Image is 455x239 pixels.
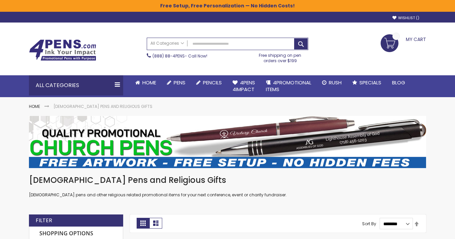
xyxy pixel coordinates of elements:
span: Pens [174,79,185,86]
a: Pens [162,75,191,90]
strong: Filter [36,217,52,224]
span: 4Pens 4impact [233,79,255,93]
span: - Call Now! [152,53,207,59]
a: 4PROMOTIONALITEMS [260,75,317,97]
a: (888) 88-4PENS [152,53,185,59]
h1: [DEMOGRAPHIC_DATA] Pens and Religious Gifts [29,175,426,186]
a: All Categories [147,38,187,49]
span: 4PROMOTIONAL ITEMS [266,79,311,93]
a: Specials [347,75,387,90]
span: Pencils [203,79,222,86]
a: 4Pens4impact [227,75,260,97]
div: All Categories [29,75,123,95]
img: Church Pens and Religious Gifts [29,116,426,168]
div: [DEMOGRAPHIC_DATA] pens and other religious related promotional items for your next conference, e... [29,175,426,198]
a: Rush [317,75,347,90]
span: Home [142,79,156,86]
div: Free shipping on pen orders over $199 [252,50,309,64]
span: All Categories [150,41,184,46]
span: Specials [359,79,381,86]
a: Home [29,104,40,109]
strong: [DEMOGRAPHIC_DATA] Pens and Religious Gifts [54,104,152,109]
span: Rush [329,79,342,86]
strong: Grid [137,218,149,229]
label: Sort By [362,221,376,227]
a: Pencils [191,75,227,90]
span: Blog [392,79,405,86]
a: Wishlist [392,15,419,21]
a: Blog [387,75,411,90]
a: Home [130,75,162,90]
img: 4Pens Custom Pens and Promotional Products [29,39,96,61]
